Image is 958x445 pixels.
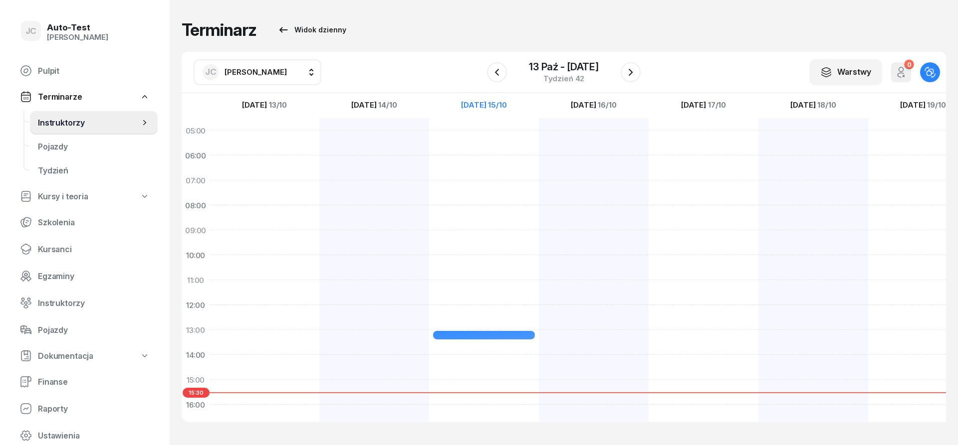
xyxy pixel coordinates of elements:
span: Pojazdy [38,325,150,335]
span: 14/10 [378,101,397,109]
button: 0 [891,62,911,82]
span: 19/10 [927,101,946,109]
div: 12:00 [182,293,210,317]
span: Kursy i teoria [38,192,88,201]
div: 14:00 [182,342,210,367]
span: - [560,62,565,72]
span: Szkolenia [38,218,150,227]
div: 15:00 [182,367,210,392]
span: JC [25,27,37,35]
div: 09:00 [182,218,210,243]
div: 0 [904,59,914,69]
span: 17/10 [708,101,726,109]
div: 11:00 [182,268,210,293]
span: Pojazdy [38,142,150,151]
span: [DATE] [900,101,925,109]
span: 15:30 [183,388,210,398]
span: [DATE] [351,101,376,109]
span: Raporty [38,404,150,414]
span: [DATE] [461,101,486,109]
a: Pulpit [12,59,158,83]
a: Kursy i teoria [12,185,158,207]
div: 07:00 [182,168,210,193]
button: JC[PERSON_NAME] [194,59,321,85]
span: JC [205,68,217,76]
span: Kursanci [38,245,150,254]
span: Instruktorzy [38,298,150,308]
div: Tydzień 42 [529,75,599,82]
span: [DATE] [790,101,815,109]
span: [PERSON_NAME] [225,67,287,77]
span: Terminarze [38,92,82,102]
h1: Terminarz [182,21,256,39]
span: [DATE] [571,101,596,109]
a: Finanse [12,370,158,394]
a: Tydzień [30,158,158,182]
div: Warstwy [820,66,871,78]
span: Instruktorzy [38,118,140,128]
a: Pojazdy [30,135,158,158]
div: Auto-Test [47,23,108,32]
a: Instruktorzy [12,291,158,315]
span: [DATE] [242,101,267,109]
a: Instruktorzy [30,111,158,135]
span: 16/10 [598,101,616,109]
div: Widok dzienny [277,24,346,36]
a: Terminarze [12,86,158,108]
span: Dokumentacja [38,351,93,361]
span: [DATE] [681,101,706,109]
div: [PERSON_NAME] [47,33,108,42]
span: 15/10 [488,101,506,109]
span: Tydzień [38,166,150,175]
div: 10:00 [182,243,210,268]
span: Pulpit [38,66,150,76]
a: Raporty [12,397,158,421]
a: Szkolenia [12,210,158,234]
div: 08:00 [182,193,210,218]
div: 06:00 [182,143,210,168]
button: Widok dzienny [268,20,355,40]
div: 17:00 [182,417,210,442]
a: Dokumentacja [12,345,158,367]
div: 13:00 [182,317,210,342]
div: 13 paź [DATE] [529,62,599,72]
a: Kursanci [12,237,158,261]
span: 18/10 [817,101,836,109]
span: 13/10 [269,101,287,109]
div: 16:00 [182,392,210,417]
div: 05:00 [182,118,210,143]
span: Finanse [38,377,150,387]
button: Warstwy [809,59,882,85]
span: Ustawienia [38,431,150,441]
a: Egzaminy [12,264,158,288]
a: Pojazdy [12,318,158,342]
span: Egzaminy [38,272,150,281]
